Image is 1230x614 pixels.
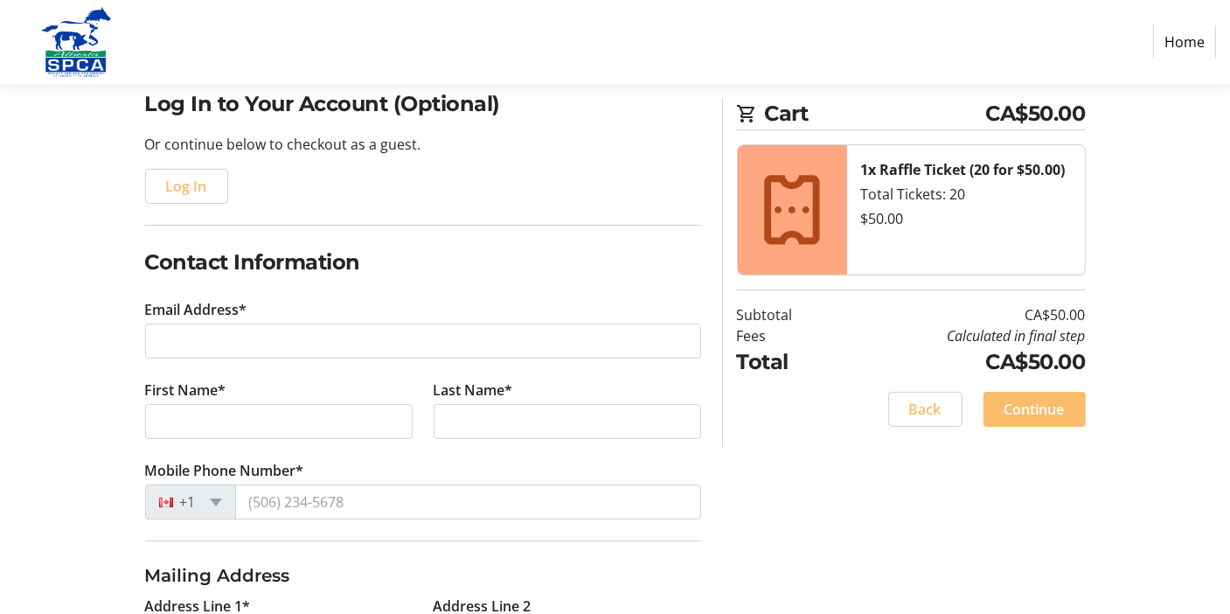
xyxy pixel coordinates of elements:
td: Calculated in final step [837,325,1086,346]
strong: 1x Raffle Ticket (20 for $50.00) [861,160,1066,179]
h2: Log In to Your Account (Optional) [145,88,701,120]
td: Fees [737,325,837,346]
input: (506) 234-5678 [235,485,701,520]
h2: Contact Information [145,247,701,278]
span: Back [909,399,942,420]
a: Home [1153,25,1216,59]
td: Total [737,346,837,378]
td: CA$50.00 [837,346,1086,378]
img: Alberta SPCA's Logo [14,7,138,77]
p: Or continue below to checkout as a guest. [145,134,701,155]
span: Log In [166,176,207,197]
div: $50.00 [861,208,1071,229]
label: First Name* [145,380,226,401]
h3: Mailing Address [145,562,701,589]
label: Email Address* [145,299,247,320]
span: Continue [1004,399,1065,420]
button: Back [888,392,962,427]
span: Cart [765,98,986,129]
button: Continue [983,392,1086,427]
td: CA$50.00 [837,304,1086,325]
label: Mobile Phone Number* [145,460,304,481]
span: CA$50.00 [986,98,1086,129]
button: Log In [145,169,228,204]
div: Total Tickets: 20 [861,184,1071,205]
td: Subtotal [737,304,837,325]
label: Last Name* [434,380,513,401]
